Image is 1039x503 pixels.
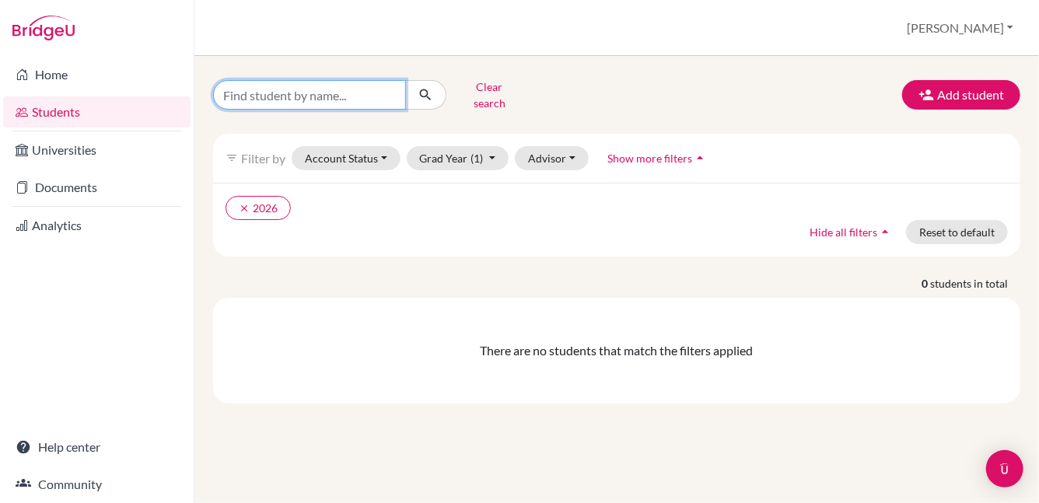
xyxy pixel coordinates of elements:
[3,59,191,90] a: Home
[407,146,509,170] button: Grad Year(1)
[810,225,877,239] span: Hide all filters
[226,196,291,220] button: clear2026
[900,13,1020,43] button: [PERSON_NAME]
[3,172,191,203] a: Documents
[906,220,1008,244] button: Reset to default
[515,146,589,170] button: Advisor
[213,80,406,110] input: Find student by name...
[902,80,1020,110] button: Add student
[930,275,1020,292] span: students in total
[239,203,250,214] i: clear
[226,152,238,164] i: filter_list
[693,150,708,166] i: arrow_drop_up
[292,146,401,170] button: Account Status
[922,275,930,292] strong: 0
[12,16,75,40] img: Bridge-U
[608,152,693,165] span: Show more filters
[446,75,533,115] button: Clear search
[3,96,191,127] a: Students
[241,151,285,166] span: Filter by
[986,450,1023,487] div: Open Intercom Messenger
[3,469,191,500] a: Community
[796,220,906,244] button: Hide all filtersarrow_drop_up
[471,152,484,165] span: (1)
[877,224,893,239] i: arrow_drop_up
[3,134,191,166] a: Universities
[3,431,191,463] a: Help center
[226,341,1008,360] div: There are no students that match the filters applied
[595,146,722,170] button: Show more filtersarrow_drop_up
[3,210,191,241] a: Analytics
